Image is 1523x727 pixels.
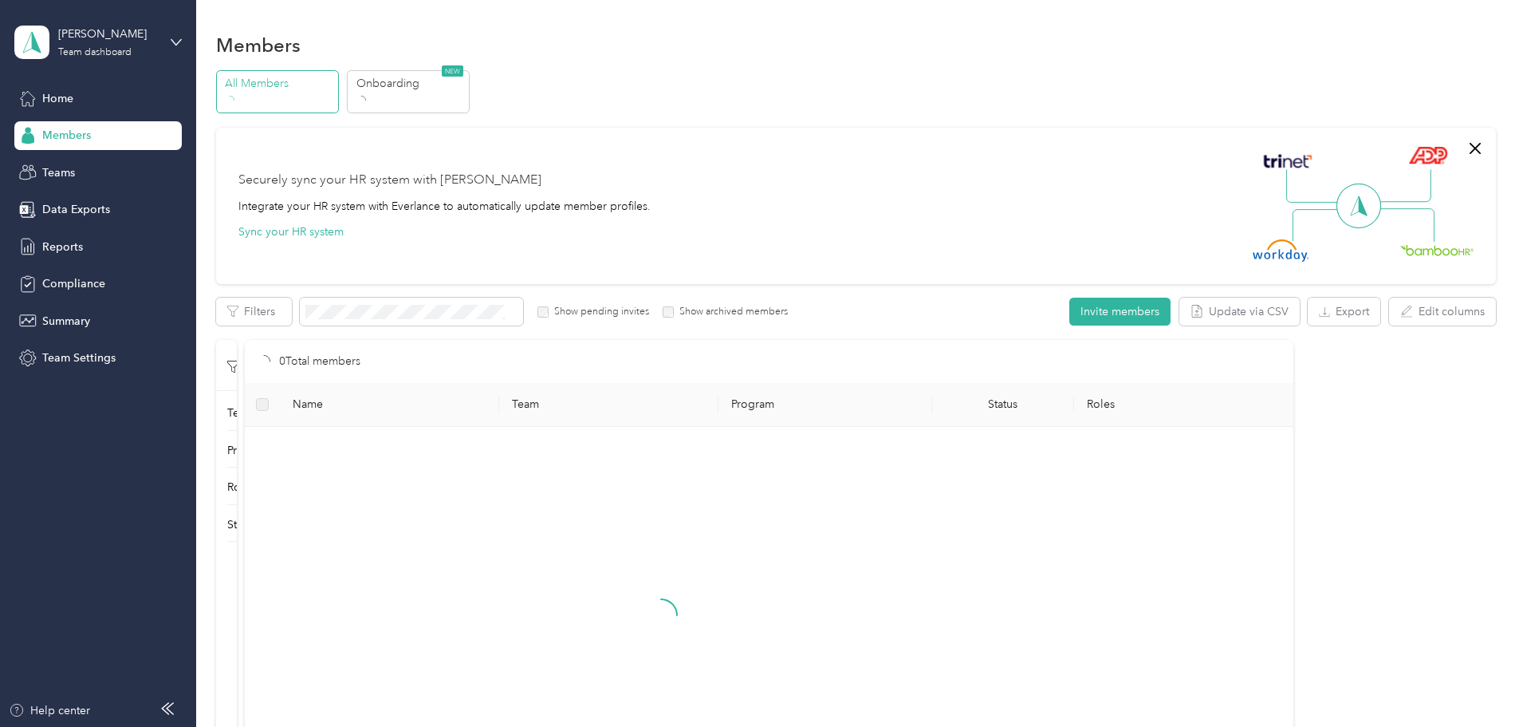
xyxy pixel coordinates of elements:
iframe: Everlance-gr Chat Button Frame [1434,638,1523,727]
span: Members [42,127,91,144]
img: Line Left Up [1286,169,1342,203]
img: Line Right Up [1375,169,1431,203]
img: Workday [1253,239,1309,262]
div: Integrate your HR system with Everlance to automatically update member profiles. [238,198,651,215]
label: Show archived members [674,305,788,319]
span: Teams [42,164,75,181]
th: Roles [1074,383,1293,427]
p: Program [227,442,270,459]
p: Team [227,405,254,421]
button: Update via CSV [1179,298,1300,326]
p: Filter by [227,357,292,377]
button: Filters [216,298,292,326]
p: Onboarding [356,75,465,92]
th: Name [280,383,499,427]
img: Trinet [1260,150,1316,172]
span: Summary [42,313,90,330]
button: Invite members [1069,298,1171,326]
button: Export [1308,298,1380,326]
div: [PERSON_NAME] [58,26,158,42]
p: All Members [225,75,333,92]
th: Team [499,383,718,427]
span: Name [293,397,486,411]
p: Start & End Dates [227,516,316,533]
img: ADP [1408,146,1447,164]
button: Edit columns [1389,298,1496,326]
span: Home [42,90,73,107]
span: Data Exports [42,201,110,218]
button: Sync your HR system [238,223,344,240]
th: Status [932,383,1075,427]
button: Help center [9,702,90,719]
div: Team dashboard [58,48,132,57]
span: Compliance [42,275,105,292]
span: Reports [42,239,83,255]
label: Show pending invites [549,305,649,319]
p: 0 Total members [279,353,360,370]
div: Securely sync your HR system with [PERSON_NAME] [238,171,541,190]
span: Team Settings [42,350,116,366]
img: Line Left Down [1292,208,1348,241]
img: BambooHR [1400,244,1474,255]
img: Line Right Down [1379,208,1434,243]
h1: Members [216,37,301,53]
span: NEW [442,65,463,77]
p: Role [227,479,250,496]
th: Program [718,383,932,427]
